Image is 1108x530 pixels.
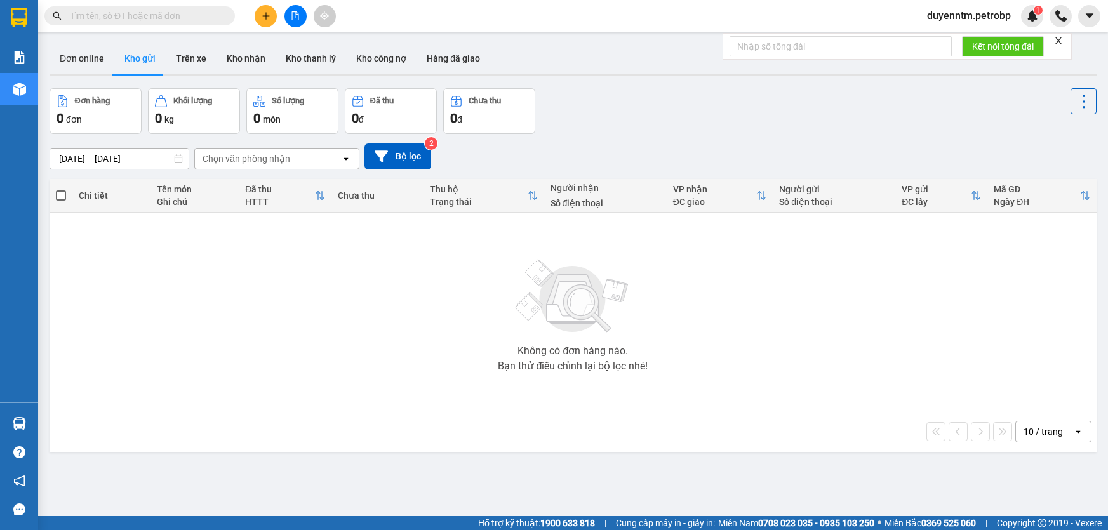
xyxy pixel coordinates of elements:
span: Miền Bắc [884,516,976,530]
button: Đã thu0đ [345,88,437,134]
div: Ghi chú [157,197,233,207]
button: aim [314,5,336,27]
img: warehouse-icon [13,417,26,430]
div: Không có đơn hàng nào. [517,346,628,356]
span: Kết nối tổng đài [972,39,1034,53]
div: ĐC giao [673,197,756,207]
span: 0 [450,110,457,126]
button: file-add [284,5,307,27]
div: Khối lượng [173,96,212,105]
span: 1 [1036,6,1040,15]
div: Mã GD [994,184,1079,194]
div: Người gửi [779,184,889,194]
span: message [13,503,25,515]
div: Đơn hàng [75,96,110,105]
div: Chi tiết [79,190,144,201]
div: VP gửi [902,184,971,194]
img: phone-icon [1055,10,1067,22]
img: solution-icon [13,51,26,64]
strong: 0708 023 035 - 0935 103 250 [758,518,874,528]
th: Toggle SortBy [424,179,544,213]
strong: 0369 525 060 [921,518,976,528]
button: Trên xe [166,43,217,74]
input: Tìm tên, số ĐT hoặc mã đơn [70,9,220,23]
button: Đơn hàng0đơn [50,88,142,134]
span: 0 [352,110,359,126]
div: Đã thu [370,96,394,105]
div: Số lượng [272,96,304,105]
button: Đơn online [50,43,114,74]
button: plus [255,5,277,27]
span: close [1054,36,1063,45]
span: đ [457,114,462,124]
span: Miền Nam [718,516,874,530]
span: plus [262,11,270,20]
div: Chưa thu [338,190,417,201]
div: Bạn thử điều chỉnh lại bộ lọc nhé! [498,361,648,371]
button: caret-down [1078,5,1100,27]
div: Người nhận [551,183,660,193]
div: Trạng thái [430,197,528,207]
sup: 1 [1034,6,1043,15]
button: Kho thanh lý [276,43,346,74]
div: Chưa thu [469,96,501,105]
div: 10 / trang [1024,425,1063,438]
span: | [985,516,987,530]
span: ⚪️ [878,520,881,526]
strong: 1900 633 818 [540,518,595,528]
img: warehouse-icon [13,83,26,96]
span: question-circle [13,446,25,458]
span: duyenntm.petrobp [917,8,1021,23]
th: Toggle SortBy [667,179,773,213]
button: Kho nhận [217,43,276,74]
span: search [53,11,62,20]
button: Bộ lọc [364,143,431,169]
div: Thu hộ [430,184,528,194]
span: đơn [66,114,82,124]
img: icon-new-feature [1027,10,1038,22]
div: VP nhận [673,184,756,194]
span: kg [164,114,174,124]
img: logo-vxr [11,8,27,27]
th: Toggle SortBy [239,179,331,213]
span: file-add [291,11,300,20]
button: Kho gửi [114,43,166,74]
input: Nhập số tổng đài [730,36,952,56]
div: Số điện thoại [551,198,660,208]
span: notification [13,475,25,487]
span: Hỗ trợ kỹ thuật: [478,516,595,530]
span: 0 [57,110,63,126]
div: ĐC lấy [902,197,971,207]
span: copyright [1038,519,1046,527]
span: aim [320,11,329,20]
button: Kho công nợ [346,43,417,74]
div: Chọn văn phòng nhận [203,152,290,165]
svg: open [1073,427,1083,437]
button: Hàng đã giao [417,43,490,74]
input: Select a date range. [50,149,189,169]
span: 0 [253,110,260,126]
button: Chưa thu0đ [443,88,535,134]
div: Tên món [157,184,233,194]
svg: open [341,154,351,164]
div: HTTT [245,197,314,207]
span: 0 [155,110,162,126]
img: svg+xml;base64,PHN2ZyBjbGFzcz0ibGlzdC1wbHVnX19zdmciIHhtbG5zPSJodHRwOi8vd3d3LnczLm9yZy8yMDAwL3N2Zy... [509,252,636,341]
div: Đã thu [245,184,314,194]
span: caret-down [1084,10,1095,22]
div: Ngày ĐH [994,197,1079,207]
span: món [263,114,281,124]
div: Số điện thoại [779,197,889,207]
span: Cung cấp máy in - giấy in: [616,516,715,530]
button: Số lượng0món [246,88,338,134]
button: Kết nối tổng đài [962,36,1044,56]
button: Khối lượng0kg [148,88,240,134]
th: Toggle SortBy [895,179,987,213]
span: | [604,516,606,530]
th: Toggle SortBy [987,179,1096,213]
sup: 2 [425,137,437,150]
span: đ [359,114,364,124]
